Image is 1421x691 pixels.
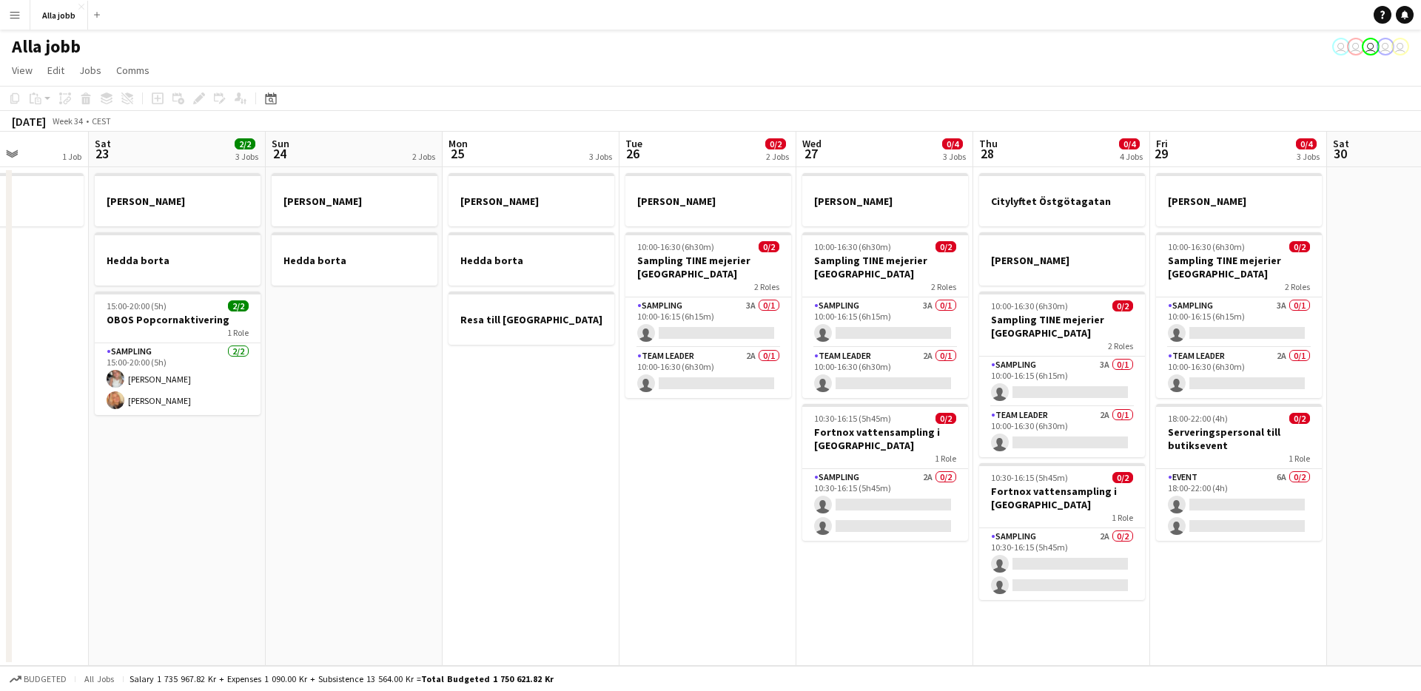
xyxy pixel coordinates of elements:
[12,36,81,58] h1: Alla jobb
[1377,38,1394,55] app-user-avatar: August Löfgren
[110,61,155,80] a: Comms
[1347,38,1365,55] app-user-avatar: Hedda Lagerbielke
[30,1,88,30] button: Alla jobb
[41,61,70,80] a: Edit
[81,673,117,684] span: All jobs
[1362,38,1380,55] app-user-avatar: Emil Hasselberg
[130,673,554,684] div: Salary 1 735 967.82 kr + Expenses 1 090.00 kr + Subsistence 13 564.00 kr =
[79,64,101,77] span: Jobs
[1391,38,1409,55] app-user-avatar: Stina Dahl
[421,673,554,684] span: Total Budgeted 1 750 621.82 kr
[12,64,33,77] span: View
[47,64,64,77] span: Edit
[6,61,38,80] a: View
[73,61,107,80] a: Jobs
[7,671,69,687] button: Budgeted
[1332,38,1350,55] app-user-avatar: Hedda Lagerbielke
[24,674,67,684] span: Budgeted
[116,64,150,77] span: Comms
[92,115,111,127] div: CEST
[12,114,46,129] div: [DATE]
